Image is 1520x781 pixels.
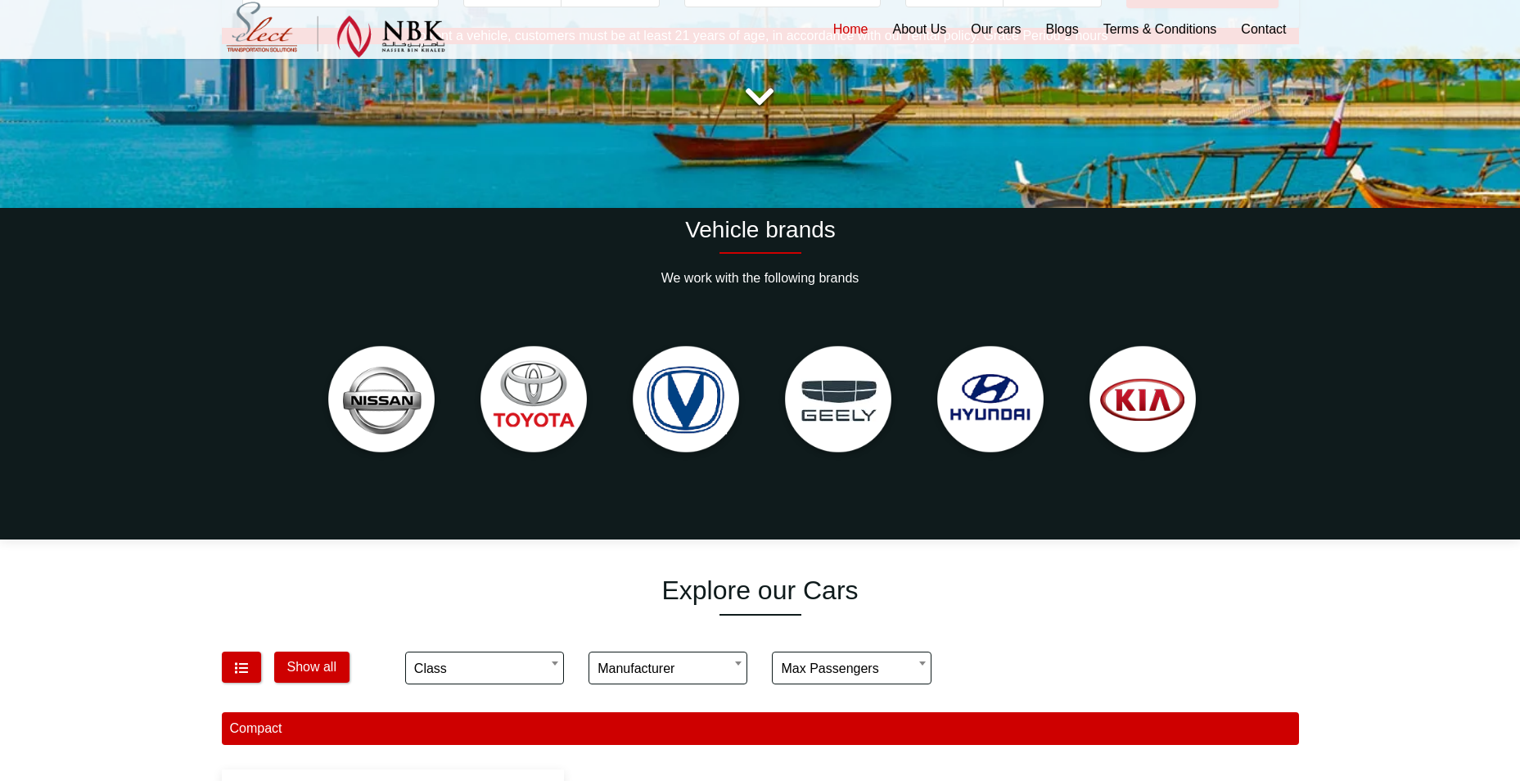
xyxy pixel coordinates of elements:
[226,2,445,58] img: Select Rent a Car
[598,652,738,685] span: Manufacturer
[274,652,350,683] button: Show all
[772,652,931,684] span: Max passengers
[313,333,449,469] img: Nissan
[222,712,1299,745] div: Compact
[222,270,1299,287] p: We work with the following brands
[414,652,555,685] span: Class
[618,333,754,469] img: Changan
[922,333,1058,469] img: Hyundai
[589,652,747,684] span: Manufacturer
[781,652,922,685] span: Max passengers
[770,333,906,469] img: Geely
[466,333,602,469] img: Toyota
[1075,333,1211,469] img: Kia
[222,216,1299,244] h2: Vehicle brands
[405,652,564,684] span: Class
[222,575,1299,606] h1: Explore our Cars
